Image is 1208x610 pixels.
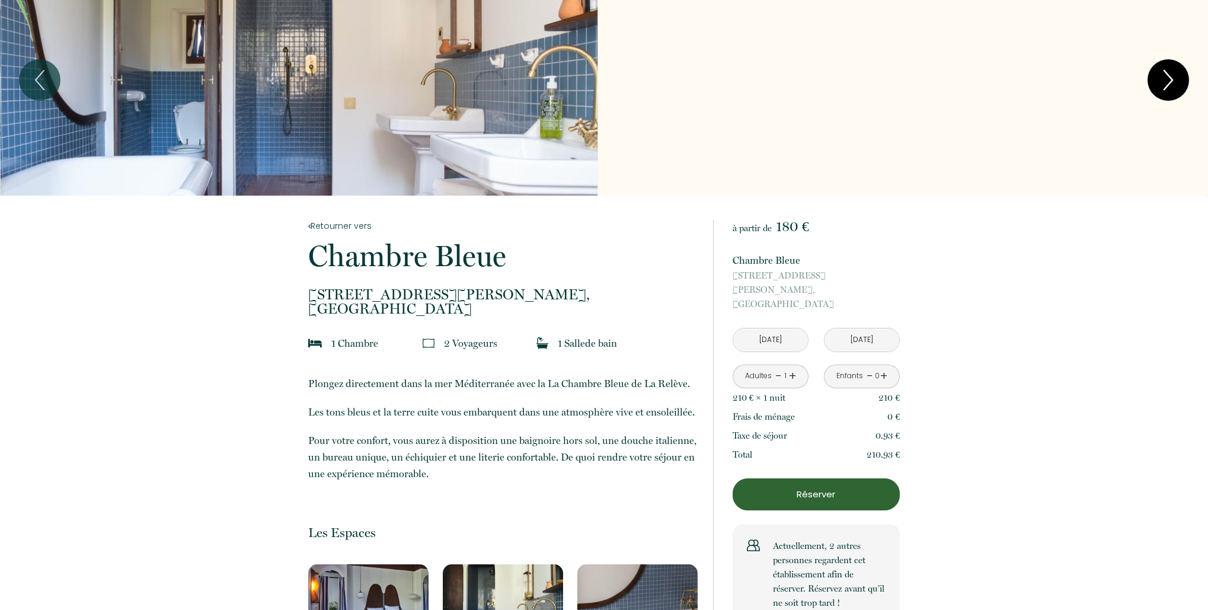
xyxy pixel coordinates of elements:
button: Réserver [733,478,900,510]
p: 210.93 € [867,448,900,462]
p: Les tons bleus et la terre cuite vous embarquent dans une atmosphère vive et ensoleillée. [308,404,697,420]
p: Total [733,448,752,462]
div: Adultes [745,371,772,382]
p: Taxe de séjour [733,429,787,443]
span: 180 € [776,218,809,235]
span: [STREET_ADDRESS][PERSON_NAME], [308,288,697,302]
p: 0.93 € [875,429,900,443]
p: Chambre Bleue [733,252,900,269]
p: Actuellement, 2 autres personnes regardent cet établissement afin de réserver. Réservez avant qu’... [773,539,886,610]
button: Next [1148,59,1189,101]
a: + [789,367,796,385]
p: 210 € × 1 nuit [733,391,785,405]
p: Pour votre confort, vous aurez à disposition une baignoire hors sol, une douche italienne, un bur... [308,432,697,482]
p: Les Espaces [308,525,697,541]
div: Enfants [836,371,863,382]
a: - [775,367,782,385]
div: 1 [782,371,788,382]
div: 0 [874,371,880,382]
span: [STREET_ADDRESS][PERSON_NAME], [733,269,900,297]
button: Previous [19,59,60,101]
p: Frais de ménage [733,410,795,424]
p: Chambre Bleue [308,241,697,271]
span: à partir de [733,223,772,234]
input: Départ [824,328,899,352]
p: 1 Salle de bain [558,335,617,352]
a: - [867,367,873,385]
p: [GEOGRAPHIC_DATA] [308,288,697,316]
p: 210 € [878,391,900,405]
a: Retourner vers [308,219,697,232]
p: 2 Voyageur [444,335,497,352]
a: + [880,367,887,385]
p: 0 € [887,410,900,424]
p: Plongez directement dans la mer Méditerranée avec la La Chambre Bleue de La Relève. [308,375,697,392]
span: s [493,337,497,349]
img: guests [423,337,434,349]
p: 1 Chambre [331,335,378,352]
p: Réserver [737,487,896,502]
img: users [747,539,760,552]
input: Arrivée [733,328,808,352]
p: [GEOGRAPHIC_DATA] [733,269,900,311]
